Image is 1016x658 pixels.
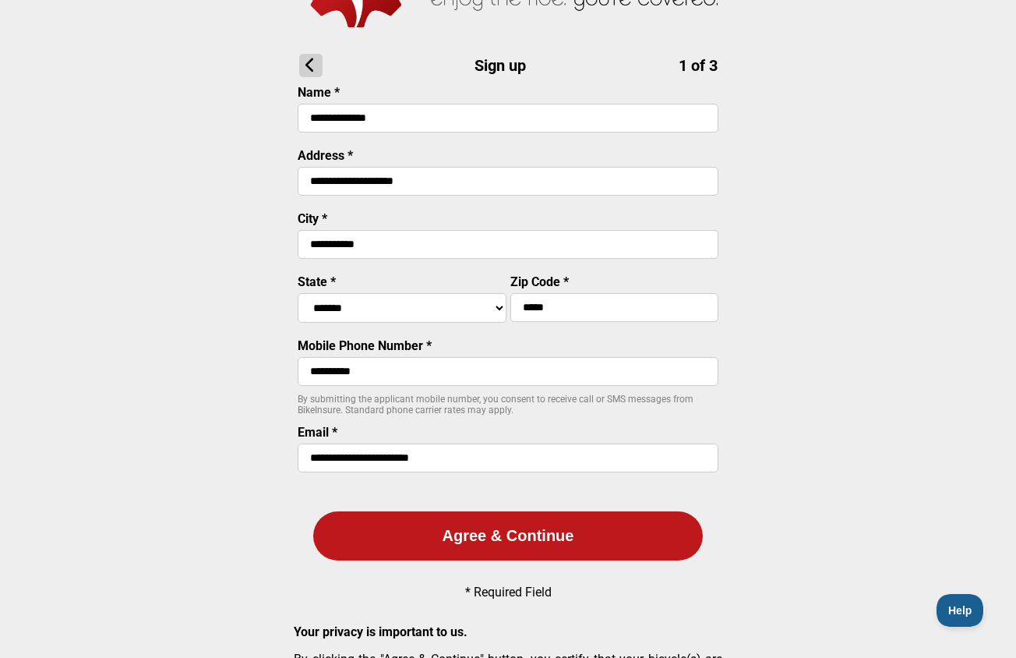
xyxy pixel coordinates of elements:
label: Mobile Phone Number * [298,338,432,353]
label: Zip Code * [510,274,569,289]
label: City * [298,211,327,226]
p: * Required Field [465,585,552,600]
label: Name * [298,85,340,100]
h1: Sign up [299,54,718,77]
button: Agree & Continue [313,511,703,561]
span: 1 of 3 [679,56,718,75]
label: Address * [298,148,353,163]
iframe: Toggle Customer Support [937,594,985,627]
label: Email * [298,425,337,440]
label: State * [298,274,336,289]
strong: Your privacy is important to us. [294,624,467,639]
p: By submitting the applicant mobile number, you consent to receive call or SMS messages from BikeI... [298,394,718,416]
